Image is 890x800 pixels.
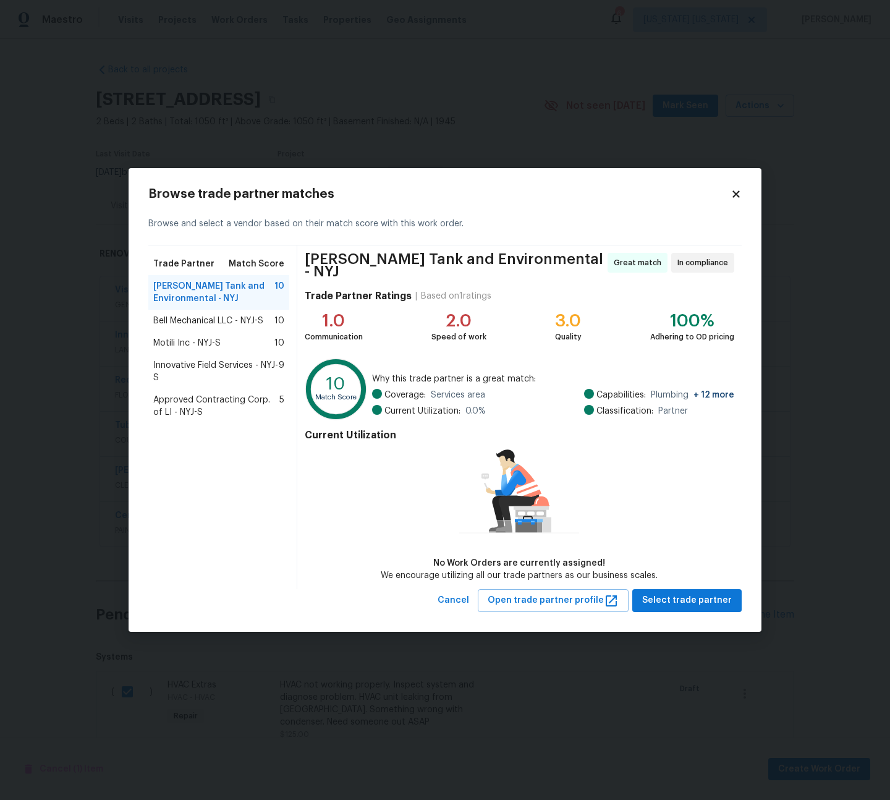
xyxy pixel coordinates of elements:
span: 0.0 % [465,405,486,417]
span: In compliance [677,257,733,269]
span: Services area [431,389,485,401]
span: Innovative Field Services - NYJ-S [153,359,279,384]
div: Adhering to OD pricing [650,331,734,343]
span: Partner [658,405,688,417]
div: Speed of work [431,331,486,343]
span: 10 [274,337,284,349]
button: Open trade partner profile [478,589,629,612]
span: + 12 more [693,391,734,399]
h4: Trade Partner Ratings [305,290,412,302]
span: 10 [274,280,284,305]
span: [PERSON_NAME] Tank and Environmental - NYJ [153,280,274,305]
h4: Current Utilization [305,429,734,441]
span: Cancel [438,593,469,608]
span: Why this trade partner is a great match: [372,373,734,385]
span: Bell Mechanical LLC - NYJ-S [153,315,263,327]
span: Trade Partner [153,258,214,270]
span: 5 [279,394,284,419]
div: Based on 1 ratings [421,290,491,302]
span: [PERSON_NAME] Tank and Environmental - NYJ [305,253,604,278]
div: 3.0 [555,315,582,327]
span: Approved Contracting Corp. of LI - NYJ-S [153,394,279,419]
span: Open trade partner profile [488,593,619,608]
span: Match Score [229,258,284,270]
span: Great match [614,257,666,269]
span: Current Utilization: [384,405,460,417]
div: Browse and select a vendor based on their match score with this work order. [148,203,742,245]
h2: Browse trade partner matches [148,188,731,200]
text: Match Score [315,394,357,401]
span: Capabilities: [596,389,646,401]
span: Select trade partner [642,593,732,608]
button: Cancel [433,589,474,612]
div: 1.0 [305,315,363,327]
div: 100% [650,315,734,327]
text: 10 [326,375,345,393]
span: 9 [279,359,284,384]
div: Quality [555,331,582,343]
div: No Work Orders are currently assigned! [381,557,658,569]
span: 10 [274,315,284,327]
span: Motili Inc - NYJ-S [153,337,221,349]
div: We encourage utilizing all our trade partners as our business scales. [381,569,658,582]
div: Communication [305,331,363,343]
button: Select trade partner [632,589,742,612]
span: Classification: [596,405,653,417]
span: Plumbing [651,389,734,401]
div: | [412,290,421,302]
div: 2.0 [431,315,486,327]
span: Coverage: [384,389,426,401]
